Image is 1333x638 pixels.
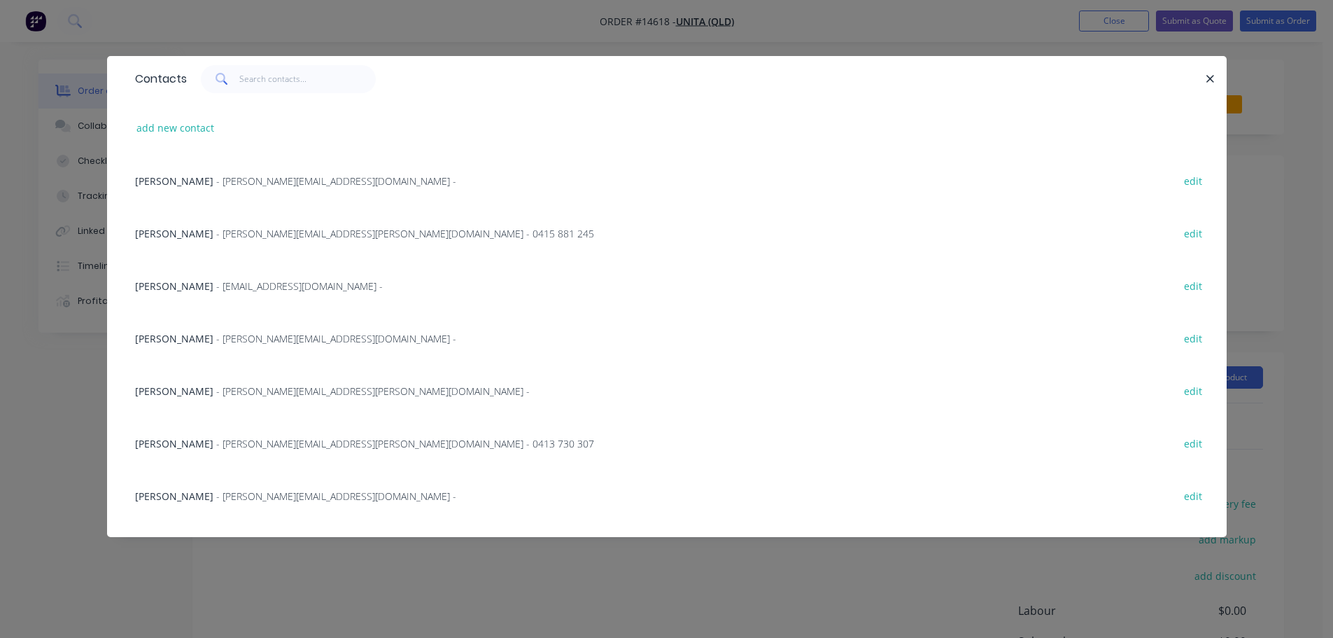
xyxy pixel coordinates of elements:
[135,332,213,345] span: [PERSON_NAME]
[135,384,213,398] span: [PERSON_NAME]
[135,227,213,240] span: [PERSON_NAME]
[216,437,594,450] span: - [PERSON_NAME][EMAIL_ADDRESS][PERSON_NAME][DOMAIN_NAME] - 0413 730 307
[135,279,213,293] span: [PERSON_NAME]
[128,57,187,102] div: Contacts
[216,227,594,240] span: - [PERSON_NAME][EMAIL_ADDRESS][PERSON_NAME][DOMAIN_NAME] - 0415 881 245
[1177,328,1210,347] button: edit
[1177,381,1210,400] button: edit
[1177,223,1210,242] button: edit
[1177,171,1210,190] button: edit
[135,490,213,503] span: [PERSON_NAME]
[216,279,383,293] span: - [EMAIL_ADDRESS][DOMAIN_NAME] -
[216,332,456,345] span: - [PERSON_NAME][EMAIL_ADDRESS][DOMAIN_NAME] -
[239,65,376,93] input: Search contacts...
[1177,486,1210,505] button: edit
[129,118,222,137] button: add new contact
[135,174,213,188] span: [PERSON_NAME]
[216,490,456,503] span: - [PERSON_NAME][EMAIL_ADDRESS][DOMAIN_NAME] -
[216,174,456,188] span: - [PERSON_NAME][EMAIL_ADDRESS][DOMAIN_NAME] -
[216,384,530,398] span: - [PERSON_NAME][EMAIL_ADDRESS][PERSON_NAME][DOMAIN_NAME] -
[135,437,213,450] span: [PERSON_NAME]
[1177,434,1210,452] button: edit
[1177,276,1210,295] button: edit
